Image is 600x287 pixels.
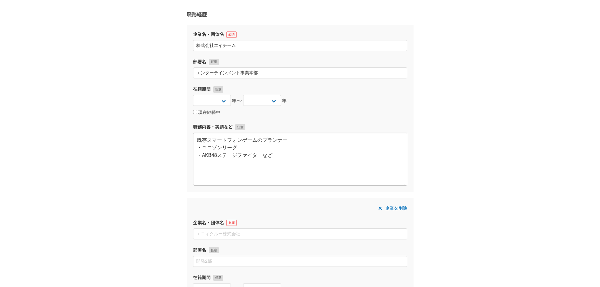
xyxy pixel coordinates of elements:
[193,31,407,38] label: 企業名・団体名
[193,67,407,78] input: 開発2部
[187,11,414,19] h3: 職務経歴
[193,110,197,114] input: 現在継続中
[282,97,287,105] span: 年
[193,274,407,281] label: 在籍期間
[385,204,407,212] span: 企業を削除
[193,220,407,226] label: 企業名・団体名
[193,247,407,254] label: 部署名
[193,124,407,130] label: 職務内容・実績など
[193,228,407,239] input: エニィクルー株式会社
[231,97,243,105] span: 年〜
[193,86,407,93] label: 在籍期間
[193,59,407,65] label: 部署名
[193,256,407,267] input: 開発2部
[193,40,407,51] input: エニィクルー株式会社
[193,110,220,116] label: 現在継続中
